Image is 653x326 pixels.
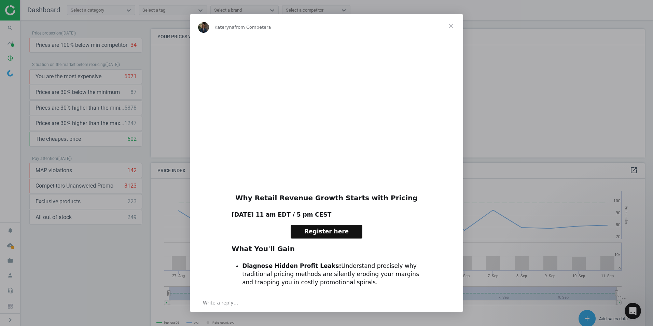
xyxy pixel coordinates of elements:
span: Kateryna [214,25,235,30]
span: from Competera [235,25,271,30]
b: What You'll Gain [232,245,295,253]
img: Profile image for Kateryna [198,22,209,33]
b: Diagnose Hidden Profit Leaks: [242,262,341,269]
span: Register here [304,228,349,235]
li: Understand precisely why traditional pricing methods are silently eroding your margins and trappi... [242,262,421,287]
div: Open conversation and reply [190,293,463,312]
a: Register here [291,225,362,239]
span: Close [439,14,463,38]
span: Write a reply… [203,298,238,307]
b: [DATE] 11 am EDT / 5 pm CEST [232,211,331,218]
b: Why Retail Revenue Growth Starts with Pricing [235,194,417,202]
